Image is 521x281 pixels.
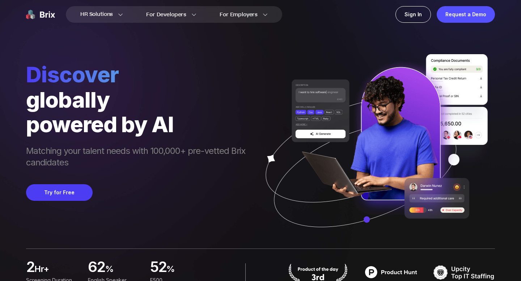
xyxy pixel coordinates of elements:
span: % [166,263,203,278]
span: HR Solutions [80,9,113,20]
span: hr+ [34,263,79,278]
span: 52 [150,260,167,275]
span: 2 [26,260,34,275]
a: Sign In [395,6,431,23]
span: % [105,263,141,278]
span: Matching your talent needs with 100,000+ pre-vetted Brix candidates [26,145,253,170]
img: ai generate [253,54,495,248]
a: Request a Demo [437,6,495,23]
span: 62 [88,260,105,275]
span: For Developers [146,11,186,18]
button: Try for Free [26,184,93,201]
div: globally [26,87,253,112]
span: For Employers [220,11,258,18]
div: powered by AI [26,112,253,137]
span: Discover [26,61,253,87]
